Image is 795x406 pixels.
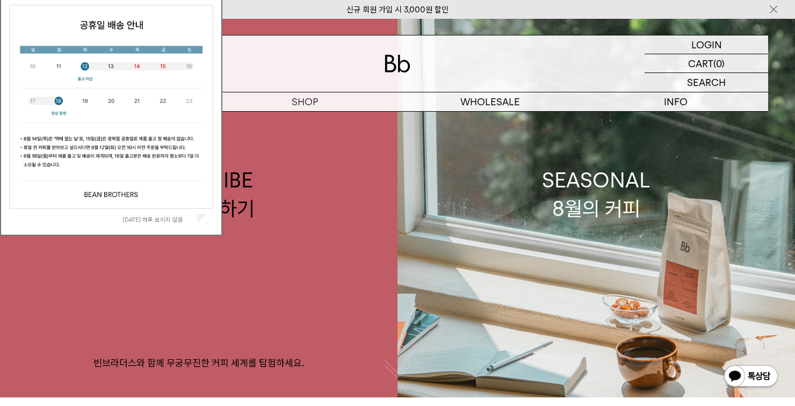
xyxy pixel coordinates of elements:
p: CART [688,54,713,73]
a: CART (0) [645,54,768,73]
img: 카카오톡 채널 1:1 채팅 버튼 [723,364,779,390]
img: 로고 [385,55,410,73]
label: [DATE] 하루 보이지 않음 [122,216,195,223]
p: INFO [583,92,768,111]
a: 신규 회원 가입 시 3,000원 할인 [346,5,449,15]
p: (0) [713,54,725,73]
p: LOGIN [691,35,722,54]
a: LOGIN [645,35,768,54]
p: SEARCH [687,73,726,92]
img: cb63d4bbb2e6550c365f227fdc69b27f_113810.jpg [10,5,213,208]
p: WHOLESALE [397,92,583,111]
a: SHOP [212,92,397,111]
div: SEASONAL 8월의 커피 [542,166,651,223]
